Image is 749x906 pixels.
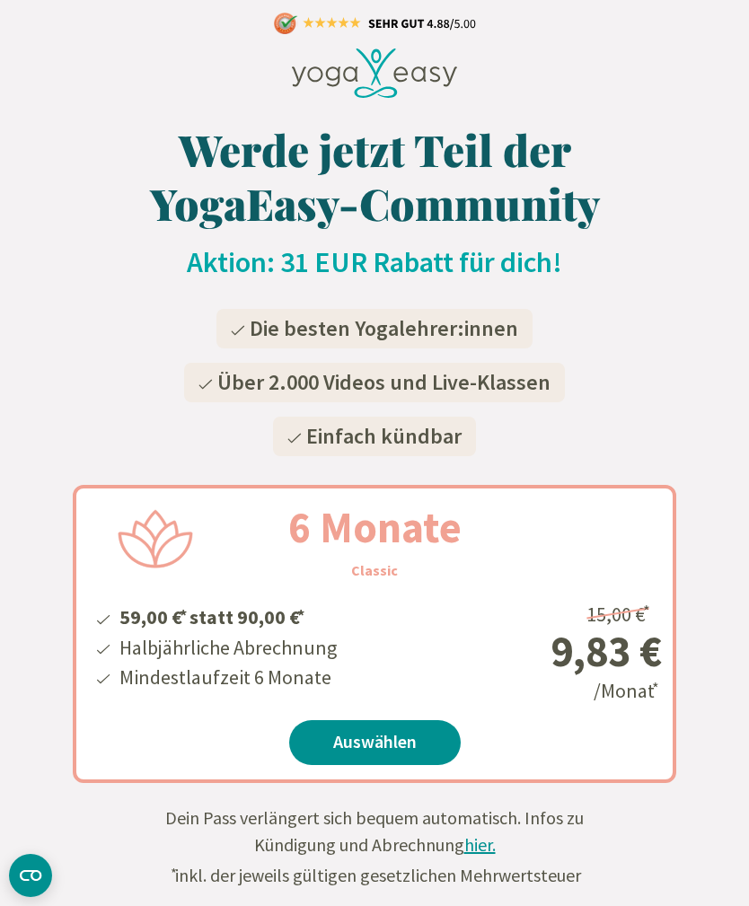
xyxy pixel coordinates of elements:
h3: Classic [351,559,398,581]
h2: 6 Monate [245,495,505,559]
a: Auswählen [289,720,461,765]
button: CMP-Widget öffnen [9,854,52,897]
span: 15,00 € [586,602,653,627]
span: inkl. der jeweils gültigen gesetzlichen Mehrwertsteuer [169,864,581,886]
li: 59,00 € statt 90,00 € [117,599,337,632]
span: Einfach kündbar [306,422,462,450]
div: Dein Pass verlängert sich bequem automatisch. Infos zu Kündigung und Abrechnung [150,805,599,889]
div: /Monat [446,595,662,706]
li: Mindestlaufzeit 6 Monate [117,663,337,692]
span: Über 2.000 Videos und Live-Klassen [217,368,551,396]
h1: Werde jetzt Teil der YogaEasy-Community [73,122,676,230]
span: Die besten Yogalehrer:innen [250,314,518,342]
div: 9,83 € [446,629,662,673]
li: Halbjährliche Abrechnung [117,633,337,663]
span: hier. [464,833,496,856]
